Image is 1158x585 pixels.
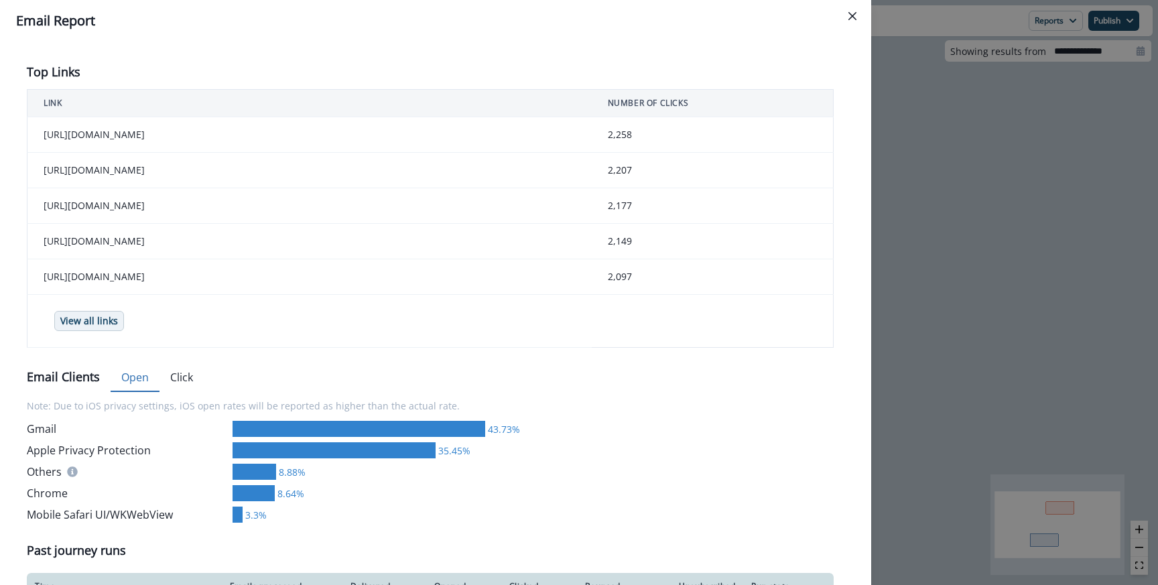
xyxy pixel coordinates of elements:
[243,508,267,522] div: 3.3%
[60,316,118,327] p: View all links
[27,421,227,437] div: Gmail
[54,311,124,331] button: View all links
[27,541,126,560] p: Past journey runs
[592,224,834,259] td: 2,149
[27,117,592,153] td: [URL][DOMAIN_NAME]
[592,153,834,188] td: 2,207
[27,442,227,458] div: Apple Privacy Protection
[27,63,80,81] p: Top Links
[592,259,834,295] td: 2,097
[27,153,592,188] td: [URL][DOMAIN_NAME]
[436,444,470,458] div: 35.45%
[27,507,227,523] div: Mobile Safari UI/WKWebView
[592,90,834,117] th: NUMBER OF CLICKS
[16,11,855,31] div: Email Report
[27,188,592,224] td: [URL][DOMAIN_NAME]
[27,90,592,117] th: LINK
[159,364,204,392] button: Click
[27,224,592,259] td: [URL][DOMAIN_NAME]
[27,259,592,295] td: [URL][DOMAIN_NAME]
[27,485,227,501] div: Chrome
[27,464,227,480] div: Others
[27,368,100,386] p: Email Clients
[842,5,863,27] button: Close
[592,188,834,224] td: 2,177
[27,391,834,421] p: Note: Due to iOS privacy settings, iOS open rates will be reported as higher than the actual rate.
[485,422,520,436] div: 43.73%
[592,117,834,153] td: 2,258
[276,465,306,479] div: 8.88%
[275,486,304,501] div: 8.64%
[111,364,159,392] button: Open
